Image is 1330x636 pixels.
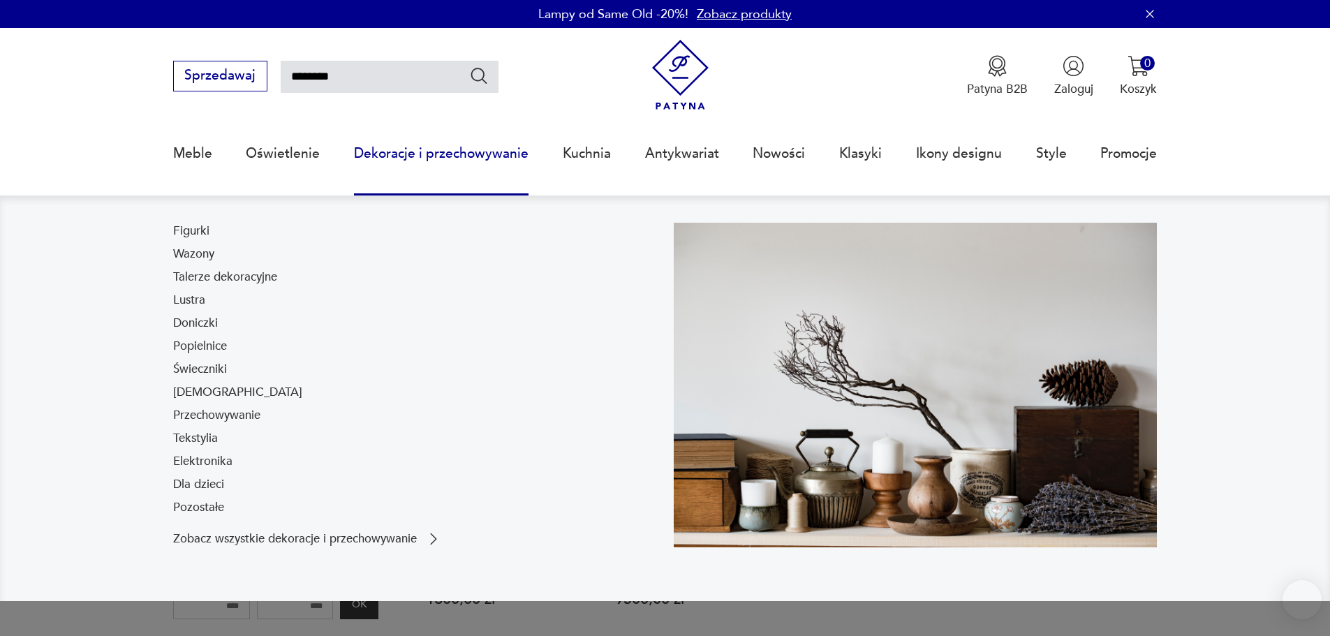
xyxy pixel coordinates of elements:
a: Meble [173,121,212,186]
a: Sprzedawaj [173,71,267,82]
p: Lampy od Same Old -20%! [538,6,688,23]
a: Pozostałe [173,499,224,516]
button: Sprzedawaj [173,61,267,91]
a: Świeczniki [173,361,227,378]
a: Zobacz produkty [697,6,792,23]
a: Tekstylia [173,430,218,447]
img: cfa44e985ea346226f89ee8969f25989.jpg [674,223,1158,547]
p: Zaloguj [1054,81,1093,97]
img: Patyna - sklep z meblami i dekoracjami vintage [645,40,716,110]
button: Patyna B2B [967,55,1028,97]
a: Kuchnia [563,121,611,186]
iframe: Smartsupp widget button [1283,580,1322,619]
a: Ikona medaluPatyna B2B [967,55,1028,97]
a: Zobacz wszystkie dekoracje i przechowywanie [173,531,442,547]
a: Antykwariat [645,121,719,186]
a: [DEMOGRAPHIC_DATA] [173,384,302,401]
button: Zaloguj [1054,55,1093,97]
a: Nowości [753,121,805,186]
a: Klasyki [839,121,882,186]
a: Figurki [173,223,209,239]
img: Ikona koszyka [1128,55,1149,77]
p: Koszyk [1120,81,1157,97]
p: Zobacz wszystkie dekoracje i przechowywanie [173,533,417,545]
a: Lustra [173,292,205,309]
div: 0 [1140,56,1155,71]
a: Oświetlenie [246,121,320,186]
a: Elektronika [173,453,232,470]
a: Style [1036,121,1067,186]
a: Promocje [1100,121,1157,186]
a: Talerze dekoracyjne [173,269,277,286]
button: Szukaj [469,66,489,86]
a: Dekoracje i przechowywanie [354,121,529,186]
button: 0Koszyk [1120,55,1157,97]
a: Popielnice [173,338,227,355]
a: Doniczki [173,315,218,332]
img: Ikonka użytkownika [1063,55,1084,77]
p: Patyna B2B [967,81,1028,97]
a: Przechowywanie [173,407,260,424]
a: Dla dzieci [173,476,224,493]
a: Ikony designu [916,121,1002,186]
img: Ikona medalu [987,55,1008,77]
a: Wazony [173,246,214,262]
